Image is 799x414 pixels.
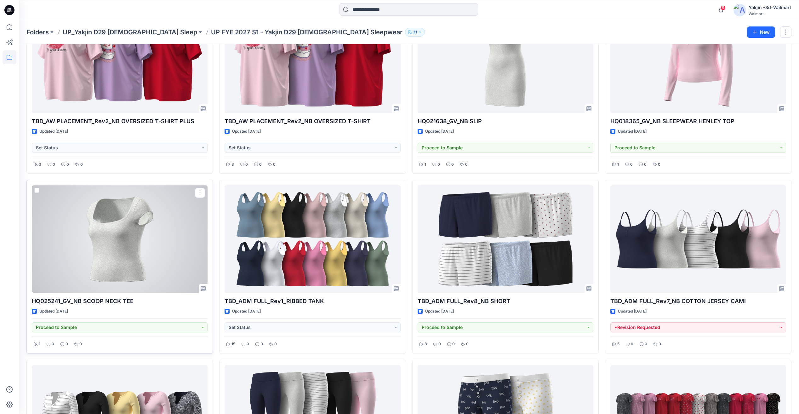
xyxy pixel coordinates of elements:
[32,6,208,113] a: TBD_AW PLACEMENT_Rev2_NB OVERSIZED T-SHIRT PLUS
[659,341,661,348] p: 0
[610,185,786,293] a: TBD_ADM FULL_Rev7_NB COTTON JERSEY CAMI
[425,341,427,348] p: 8
[225,185,400,293] a: TBD_ADM FULL_Rev1_RIBBED TANK
[466,341,469,348] p: 0
[273,161,276,168] p: 0
[32,297,208,306] p: HQ025241_GV_NB SCOOP NECK TEE
[610,6,786,113] a: HQ018365_GV_NB SLEEPWEAR HENLEY TOP
[451,161,454,168] p: 0
[618,308,647,315] p: Updated [DATE]
[425,128,454,135] p: Updated [DATE]
[452,341,455,348] p: 0
[658,161,660,168] p: 0
[630,161,633,168] p: 0
[749,4,791,11] div: Yakjin -3d-Walmart
[418,117,593,126] p: HQ021638_GV_NB SLIP
[438,341,441,348] p: 0
[413,29,417,36] p: 31
[53,161,55,168] p: 0
[39,161,41,168] p: 3
[79,341,82,348] p: 0
[259,161,262,168] p: 0
[225,6,400,113] a: TBD_AW PLACEMENT_Rev2_NB OVERSIZED T-SHIRT
[721,5,726,10] span: 5
[645,341,647,348] p: 0
[425,308,454,315] p: Updated [DATE]
[260,341,263,348] p: 0
[232,128,261,135] p: Updated [DATE]
[644,161,647,168] p: 0
[66,341,68,348] p: 0
[618,128,647,135] p: Updated [DATE]
[418,297,593,306] p: TBD_ADM FULL_Rev8_NB SHORT
[32,117,208,126] p: TBD_AW PLACEMENT_Rev2_NB OVERSIZED T-SHIRT PLUS
[232,308,261,315] p: Updated [DATE]
[418,6,593,113] a: HQ021638_GV_NB SLIP
[80,161,83,168] p: 0
[225,117,400,126] p: TBD_AW PLACEMENT_Rev2_NB OVERSIZED T-SHIRT
[425,161,426,168] p: 1
[631,341,633,348] p: 0
[617,341,619,348] p: 5
[733,4,746,16] img: avatar
[465,161,468,168] p: 0
[66,161,69,168] p: 0
[247,341,249,348] p: 0
[610,297,786,306] p: TBD_ADM FULL_Rev7_NB COTTON JERSEY CAMI
[225,297,400,306] p: TBD_ADM FULL_Rev1_RIBBED TANK
[39,308,68,315] p: Updated [DATE]
[617,161,619,168] p: 1
[749,11,791,16] div: Walmart
[245,161,248,168] p: 0
[274,341,277,348] p: 0
[211,28,402,37] p: UP FYE 2027 S1 - Yakjin D29 [DEMOGRAPHIC_DATA] Sleepwear
[26,28,49,37] a: Folders
[405,28,425,37] button: 31
[39,128,68,135] p: Updated [DATE]
[418,185,593,293] a: TBD_ADM FULL_Rev8_NB SHORT
[747,26,775,38] button: New
[610,117,786,126] p: HQ018365_GV_NB SLEEPWEAR HENLEY TOP
[39,341,40,348] p: 1
[231,341,235,348] p: 15
[52,341,54,348] p: 0
[32,185,208,293] a: HQ025241_GV_NB SCOOP NECK TEE
[437,161,440,168] p: 0
[231,161,234,168] p: 3
[63,28,197,37] a: UP_Yakjin D29 [DEMOGRAPHIC_DATA] Sleep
